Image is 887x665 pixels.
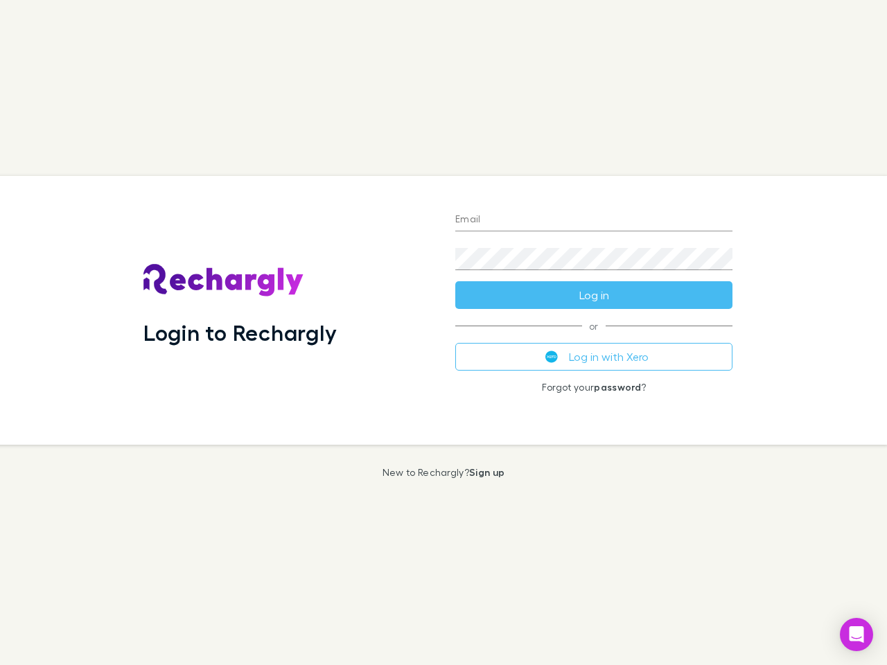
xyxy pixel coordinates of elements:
h1: Login to Rechargly [143,319,337,346]
a: Sign up [469,466,504,478]
p: Forgot your ? [455,382,732,393]
button: Log in with Xero [455,343,732,371]
img: Rechargly's Logo [143,264,304,297]
div: Open Intercom Messenger [840,618,873,651]
p: New to Rechargly? [383,467,505,478]
img: Xero's logo [545,351,558,363]
a: password [594,381,641,393]
button: Log in [455,281,732,309]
